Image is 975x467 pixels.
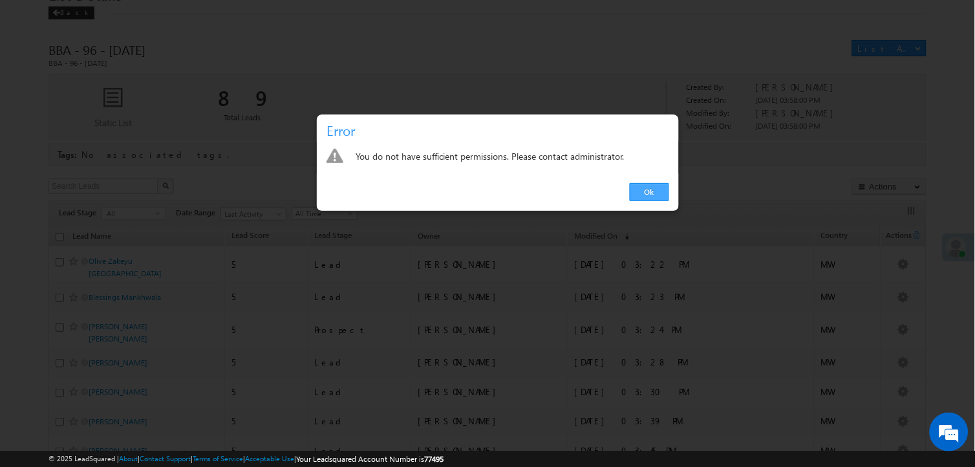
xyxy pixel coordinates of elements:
span: © 2025 LeadSquared | | | | | [48,453,444,465]
em: Start Chat [176,367,235,384]
span: 77495 [424,454,444,464]
span: Your Leadsquared Account Number is [296,454,444,464]
img: d_60004797649_company_0_60004797649 [22,68,54,85]
div: You do not have sufficient permissions. Please contact administrator. [356,148,669,166]
h3: Error [327,119,674,142]
a: Ok [630,183,669,201]
div: Minimize live chat window [212,6,243,38]
a: Contact Support [140,454,191,462]
a: Terms of Service [193,454,243,462]
a: Acceptable Use [245,454,294,462]
div: Chat with us now [67,68,217,85]
textarea: Type your message and hit 'Enter' [17,120,236,356]
a: About [119,454,138,462]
